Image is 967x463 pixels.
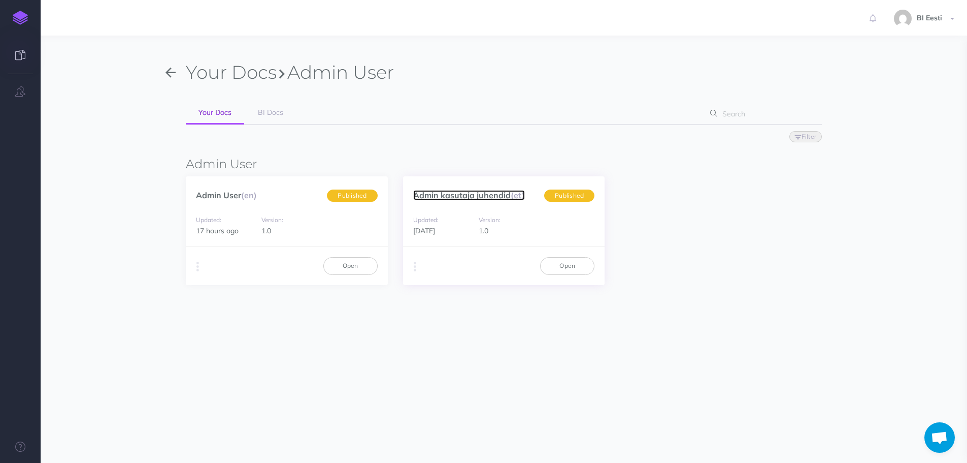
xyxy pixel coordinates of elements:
[912,13,947,22] span: BI Eesti
[186,158,822,171] h3: Admin User
[894,10,912,27] img: 9862dc5e82047a4d9ba6d08c04ce6da6.jpg
[186,61,227,83] span: Your
[924,422,955,453] a: Open chat
[13,11,28,25] img: logo-mark.svg
[540,257,594,274] a: Open
[186,102,244,125] a: Your Docs
[413,216,439,224] small: Updated:
[261,226,271,235] span: 1.0
[196,226,239,235] span: 17 hours ago
[479,226,488,235] span: 1.0
[479,216,501,224] small: Version:
[511,190,525,200] span: (et)
[261,216,283,224] small: Version:
[414,260,416,274] i: More actions
[198,108,231,117] span: Your Docs
[413,226,435,235] span: [DATE]
[323,257,378,274] a: Open
[258,108,283,117] span: BI Docs
[241,190,257,200] span: (en)
[196,260,199,274] i: More actions
[196,216,221,224] small: Updated:
[196,190,257,200] a: Admin User(en)
[245,102,296,124] a: BI Docs
[413,190,525,200] a: Admin kasutaja juhendid(et)
[789,131,822,142] button: Filter
[277,61,394,83] span: Admin User
[719,105,806,123] input: Search
[186,61,394,84] h1: Docs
